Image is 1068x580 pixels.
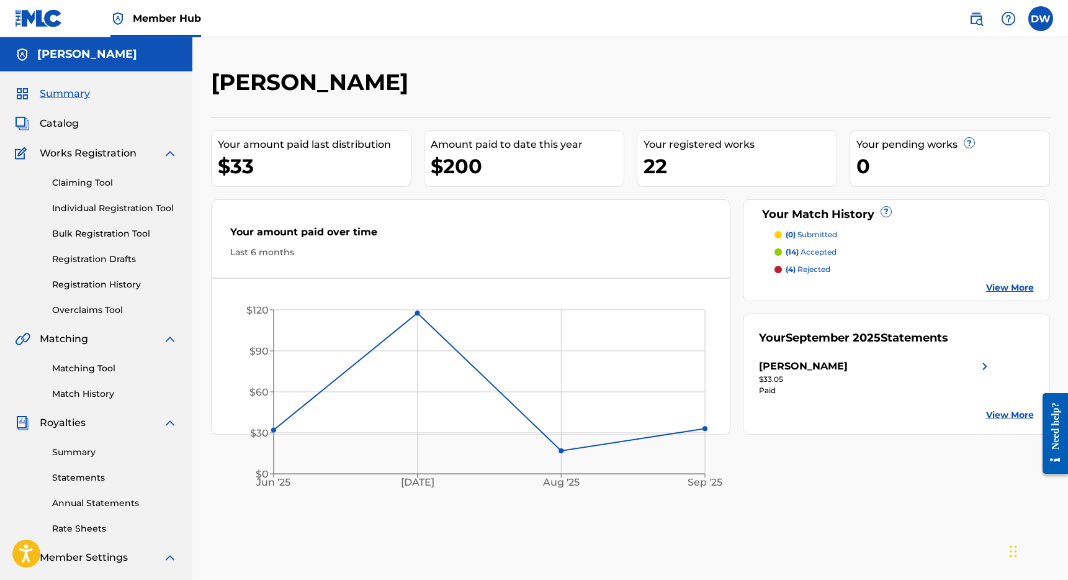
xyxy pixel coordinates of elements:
iframe: Resource Center [1033,384,1068,484]
img: right chevron icon [977,359,992,374]
a: Overclaims Tool [52,304,177,317]
div: Drag [1010,533,1017,570]
div: Last 6 months [230,246,712,259]
p: submitted [786,229,837,240]
a: Individual Registration Tool [52,202,177,215]
img: expand [163,415,177,430]
span: ? [881,207,891,217]
div: $200 [431,152,624,180]
img: Accounts [15,47,30,62]
div: Your pending works [856,137,1049,152]
div: Your amount paid over time [230,225,712,246]
h2: [PERSON_NAME] [211,68,415,96]
span: Royalties [40,415,86,430]
img: search [969,11,984,26]
p: accepted [786,247,837,258]
a: Statements [52,471,177,484]
span: Catalog [40,116,79,131]
img: MLC Logo [15,9,63,27]
img: expand [163,550,177,565]
a: Claiming Tool [52,176,177,189]
a: CatalogCatalog [15,116,79,131]
img: Works Registration [15,146,31,161]
a: SummarySummary [15,86,90,101]
a: Public Search [964,6,989,31]
tspan: $0 [256,468,269,480]
span: Works Registration [40,146,137,161]
img: Matching [15,332,30,347]
a: (4) rejected [774,264,1034,275]
div: User Menu [1028,6,1053,31]
span: (14) [786,247,799,256]
img: Top Rightsholder [110,11,125,26]
div: Your registered works [644,137,837,152]
span: (4) [786,265,796,274]
span: Member Settings [40,550,128,565]
tspan: [DATE] [401,477,434,489]
img: expand [163,332,177,347]
span: Summary [40,86,90,101]
div: Amount paid to date this year [431,137,624,152]
tspan: Sep '25 [688,477,722,489]
div: Your Match History [759,206,1034,223]
div: Your Statements [759,330,948,347]
tspan: $60 [249,386,269,398]
p: rejected [786,264,830,275]
div: 22 [644,152,837,180]
div: Help [996,6,1021,31]
tspan: $30 [250,427,269,439]
img: expand [163,146,177,161]
a: Bulk Registration Tool [52,227,177,240]
div: Your amount paid last distribution [218,137,411,152]
span: ? [964,138,974,148]
a: View More [986,281,1034,294]
a: Registration Drafts [52,253,177,266]
span: September 2025 [786,331,881,345]
span: Matching [40,332,88,347]
a: (0) submitted [774,229,1034,240]
img: help [1001,11,1016,26]
a: Matching Tool [52,362,177,375]
a: Summary [52,446,177,459]
a: Match History [52,387,177,401]
div: [PERSON_NAME] [759,359,848,374]
tspan: Jun '25 [256,477,290,489]
a: View More [986,409,1034,422]
a: Annual Statements [52,497,177,510]
a: (14) accepted [774,247,1034,258]
div: Paid [759,385,992,396]
a: [PERSON_NAME]right chevron icon$33.05Paid [759,359,992,396]
span: Member Hub [133,11,201,25]
tspan: $120 [246,304,269,316]
tspan: Aug '25 [542,477,580,489]
h5: David M. Williams [37,47,137,61]
a: Registration History [52,278,177,291]
iframe: Chat Widget [1006,520,1068,580]
div: $33 [218,152,411,180]
img: Summary [15,86,30,101]
a: Rate Sheets [52,522,177,535]
span: (0) [786,230,796,239]
img: Royalties [15,415,30,430]
tspan: $90 [249,345,269,357]
div: 0 [856,152,1049,180]
div: $33.05 [759,374,992,385]
img: Catalog [15,116,30,131]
